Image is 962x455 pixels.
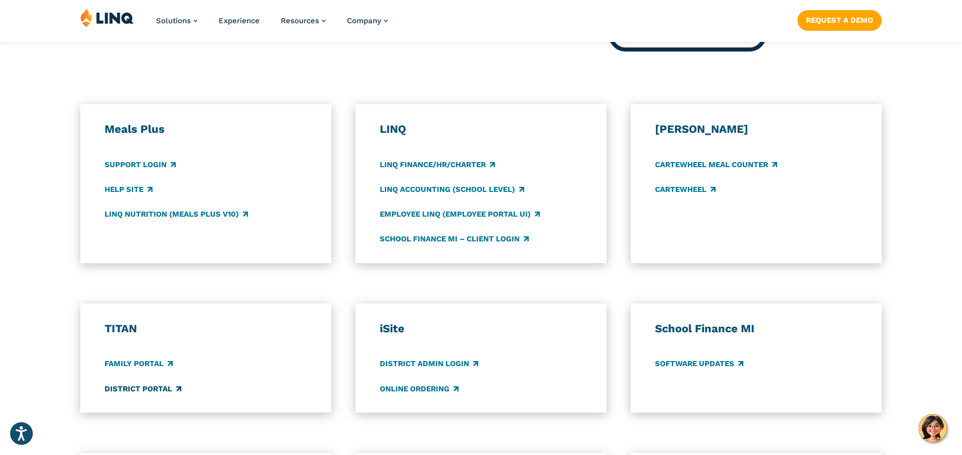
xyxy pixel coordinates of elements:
a: Help Site [105,184,153,195]
a: Support Login [105,159,176,170]
h3: Meals Plus [105,122,308,136]
a: LINQ Finance/HR/Charter [380,159,495,170]
span: Solutions [156,16,191,25]
h3: iSite [380,322,583,336]
a: LINQ Nutrition (Meals Plus v10) [105,209,248,220]
a: Resources [281,16,326,25]
nav: Primary Navigation [156,8,388,41]
a: CARTEWHEEL Meal Counter [655,159,777,170]
a: School Finance MI – Client Login [380,233,529,244]
h3: [PERSON_NAME] [655,122,858,136]
h3: School Finance MI [655,322,858,336]
span: Resources [281,16,319,25]
img: LINQ | K‑12 Software [80,8,134,27]
a: Employee LINQ (Employee Portal UI) [380,209,540,220]
a: Company [347,16,388,25]
span: Company [347,16,381,25]
nav: Button Navigation [797,8,882,30]
a: Online Ordering [380,383,459,394]
a: District Admin Login [380,359,478,370]
h3: TITAN [105,322,308,336]
button: Hello, have a question? Let’s chat. [919,414,947,442]
a: CARTEWHEEL [655,184,716,195]
a: District Portal [105,383,181,394]
a: Software Updates [655,359,743,370]
a: LINQ Accounting (school level) [380,184,524,195]
a: Request a Demo [797,10,882,30]
h3: LINQ [380,122,583,136]
a: Experience [219,16,260,25]
a: Family Portal [105,359,173,370]
a: Solutions [156,16,197,25]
